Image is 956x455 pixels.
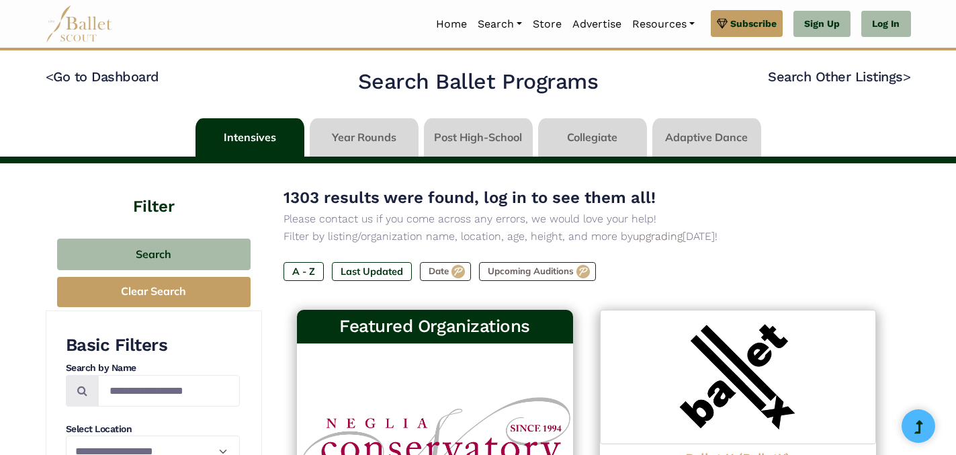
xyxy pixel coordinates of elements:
button: Search [57,239,251,270]
a: Search [472,10,527,38]
label: Upcoming Auditions [479,262,596,281]
a: Log In [861,11,910,38]
h3: Basic Filters [66,334,240,357]
li: Intensives [193,118,307,157]
button: Clear Search [57,277,251,307]
span: 1303 results were found, log in to see them all! [284,188,656,207]
span: Subscribe [730,16,777,31]
a: Resources [627,10,700,38]
a: Store [527,10,567,38]
input: Search by names... [98,375,240,407]
label: Date [420,262,471,281]
li: Year Rounds [307,118,421,157]
a: Search Other Listings> [768,69,910,85]
h4: Search by Name [66,362,240,375]
img: Logo [600,310,876,444]
a: Sign Up [793,11,851,38]
li: Adaptive Dance [650,118,764,157]
h4: Select Location [66,423,240,436]
a: Advertise [567,10,627,38]
p: Please contact us if you come across any errors, we would love your help! [284,210,889,228]
a: <Go to Dashboard [46,69,159,85]
h2: Search Ballet Programs [358,68,598,96]
code: > [903,68,911,85]
h3: Featured Organizations [308,315,562,338]
h4: Filter [46,163,262,218]
img: gem.svg [717,16,728,31]
a: upgrading [633,230,683,243]
label: Last Updated [332,262,412,281]
code: < [46,68,54,85]
li: Collegiate [535,118,650,157]
li: Post High-School [421,118,535,157]
p: Filter by listing/organization name, location, age, height, and more by [DATE]! [284,228,889,245]
label: A - Z [284,262,324,281]
a: Home [431,10,472,38]
a: Subscribe [711,10,783,37]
